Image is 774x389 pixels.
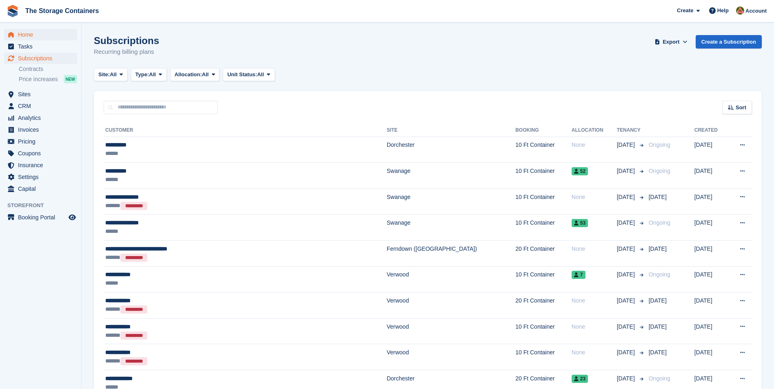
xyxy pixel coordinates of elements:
span: Allocation: [175,71,202,79]
span: Capital [18,183,67,194]
span: CRM [18,100,67,112]
span: [DATE] [617,193,636,201]
a: menu [4,148,77,159]
span: Pricing [18,136,67,147]
a: Price increases NEW [19,75,77,84]
td: 10 Ft Container [515,318,572,344]
img: Kirsty Simpson [736,7,744,15]
span: Home [18,29,67,40]
span: Unit Status: [227,71,257,79]
span: All [257,71,264,79]
td: Dorchester [387,137,516,163]
td: Swanage [387,163,516,189]
span: Site: [98,71,110,79]
span: Create [677,7,693,15]
span: Sites [18,88,67,100]
span: Insurance [18,159,67,171]
span: [DATE] [649,349,667,356]
span: Export [663,38,679,46]
span: Analytics [18,112,67,124]
span: Ongoing [649,219,670,226]
span: [DATE] [617,348,636,357]
td: Ferndown ([GEOGRAPHIC_DATA]) [387,241,516,267]
td: 10 Ft Container [515,188,572,214]
td: Verwood [387,292,516,318]
th: Allocation [572,124,617,137]
td: 10 Ft Container [515,344,572,370]
button: Type: All [131,68,167,82]
a: The Storage Containers [22,4,102,18]
span: [DATE] [617,245,636,253]
div: None [572,348,617,357]
span: [DATE] [617,270,636,279]
a: menu [4,124,77,135]
span: [DATE] [617,167,636,175]
span: Ongoing [649,168,670,174]
h1: Subscriptions [94,35,159,46]
a: menu [4,53,77,64]
a: menu [4,159,77,171]
td: Verwood [387,344,516,370]
td: [DATE] [694,163,727,189]
span: 23 [572,375,588,383]
td: 20 Ft Container [515,241,572,267]
button: Allocation: All [170,68,220,82]
span: [DATE] [649,323,667,330]
a: menu [4,136,77,147]
span: [DATE] [617,219,636,227]
div: None [572,193,617,201]
td: 10 Ft Container [515,163,572,189]
span: Settings [18,171,67,183]
span: Account [745,7,767,15]
span: All [149,71,156,79]
td: [DATE] [694,344,727,370]
span: [DATE] [617,296,636,305]
td: 10 Ft Container [515,214,572,241]
span: [DATE] [617,374,636,383]
span: Type: [135,71,149,79]
td: [DATE] [694,318,727,344]
td: [DATE] [694,292,727,318]
span: Invoices [18,124,67,135]
th: Booking [515,124,572,137]
span: [DATE] [617,141,636,149]
div: None [572,245,617,253]
td: Verwood [387,318,516,344]
span: Sort [736,104,746,112]
div: None [572,296,617,305]
a: Contracts [19,65,77,73]
td: 10 Ft Container [515,137,572,163]
p: Recurring billing plans [94,47,159,57]
th: Customer [104,124,387,137]
span: Ongoing [649,271,670,278]
th: Site [387,124,516,137]
span: Ongoing [649,141,670,148]
a: menu [4,183,77,194]
td: Swanage [387,188,516,214]
td: 20 Ft Container [515,292,572,318]
a: menu [4,41,77,52]
td: Swanage [387,214,516,241]
a: menu [4,171,77,183]
span: [DATE] [649,297,667,304]
td: [DATE] [694,241,727,267]
span: Tasks [18,41,67,52]
td: [DATE] [694,137,727,163]
img: stora-icon-8386f47178a22dfd0bd8f6a31ec36ba5ce8667c1dd55bd0f319d3a0aa187defe.svg [7,5,19,17]
th: Tenancy [617,124,645,137]
div: NEW [64,75,77,83]
button: Unit Status: All [223,68,275,82]
span: [DATE] [649,194,667,200]
a: menu [4,212,77,223]
span: All [110,71,117,79]
a: Preview store [67,212,77,222]
span: All [202,71,209,79]
th: Created [694,124,727,137]
td: [DATE] [694,188,727,214]
td: Verwood [387,266,516,292]
span: Storefront [7,201,81,210]
a: Create a Subscription [696,35,762,49]
a: menu [4,112,77,124]
span: 53 [572,219,588,227]
button: Export [653,35,689,49]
